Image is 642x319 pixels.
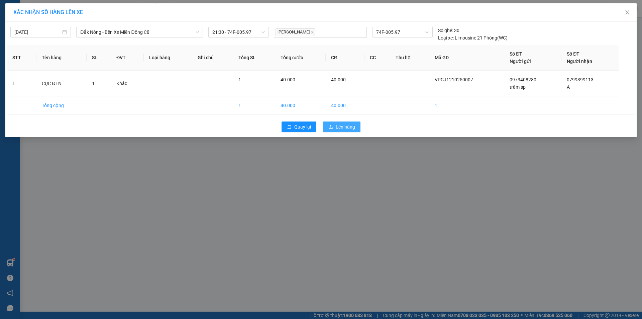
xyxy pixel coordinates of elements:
[36,96,87,115] td: Tổng cộng
[276,28,315,36] span: [PERSON_NAME]
[6,6,16,13] span: Gửi:
[13,9,83,15] span: XÁC NHẬN SỐ HÀNG LÊN XE
[6,6,52,14] div: VP Cư Jút
[435,77,473,82] span: VPCJ1210250007
[7,71,36,96] td: 1
[510,77,536,82] span: 0973408280
[625,10,630,15] span: close
[567,84,570,90] span: A
[57,22,125,30] div: A
[195,30,199,34] span: down
[438,34,454,42] span: Loại xe:
[331,77,346,82] span: 40.000
[510,59,531,64] span: Người gửi
[438,27,459,34] div: 30
[510,51,522,57] span: Số ĐT
[92,81,95,86] span: 1
[111,45,144,71] th: ĐVT
[567,59,592,64] span: Người nhận
[57,6,73,13] span: Nhận:
[57,30,125,39] div: 0799399113
[376,27,428,37] span: 74F-005.97
[390,45,429,71] th: Thu hộ
[5,44,30,51] span: Cước rồi :
[111,71,144,96] td: Khác
[5,43,53,51] div: 40.000
[438,27,453,34] span: Số ghế:
[364,45,390,71] th: CC
[80,27,199,37] span: Đắk Nông - Bến Xe Miền Đông Cũ
[36,45,87,71] th: Tên hàng
[281,77,295,82] span: 40.000
[212,27,265,37] span: 21:30 - 74F-005.97
[57,6,125,22] div: VP [GEOGRAPHIC_DATA]
[87,45,111,71] th: SL
[336,123,355,131] span: Lên hàng
[6,22,52,31] div: 0973408280
[311,30,314,34] span: close
[238,77,241,82] span: 1
[510,84,526,90] span: trâm sp
[323,122,360,132] button: uploadLên hàng
[294,123,311,131] span: Quay lại
[275,45,326,71] th: Tổng cước
[326,96,364,115] td: 40.000
[275,96,326,115] td: 40.000
[618,3,637,22] button: Close
[328,125,333,130] span: upload
[567,77,594,82] span: 0799399113
[438,34,508,42] div: Limousine 21 Phòng(WC)
[36,71,87,96] td: CỤC ĐEN
[429,96,504,115] td: 1
[233,96,276,115] td: 1
[6,14,52,22] div: trâm sp
[14,28,61,36] input: 12/10/2025
[192,45,233,71] th: Ghi chú
[144,45,192,71] th: Loại hàng
[429,45,504,71] th: Mã GD
[567,51,579,57] span: Số ĐT
[326,45,364,71] th: CR
[233,45,276,71] th: Tổng SL
[282,122,316,132] button: rollbackQuay lại
[7,45,36,71] th: STT
[287,125,292,130] span: rollback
